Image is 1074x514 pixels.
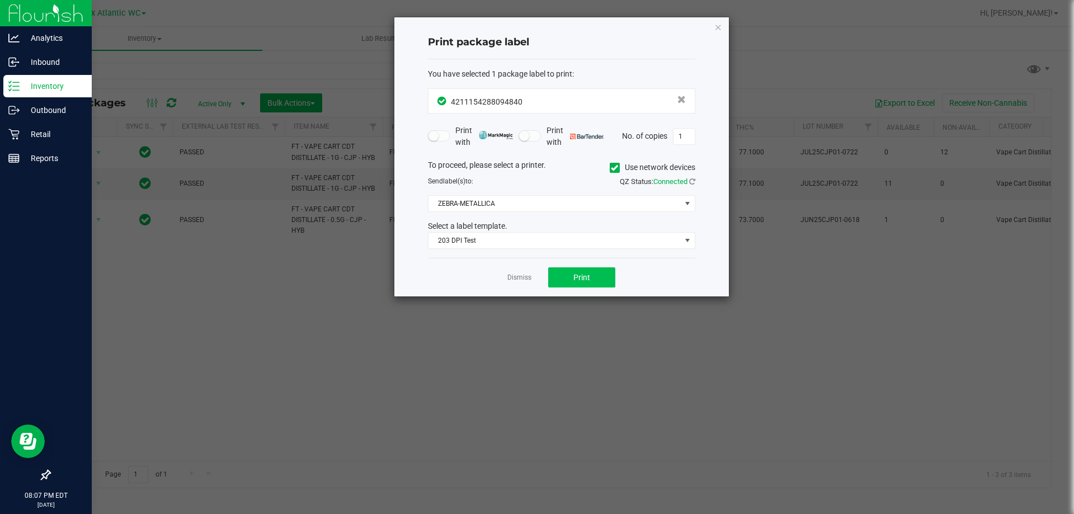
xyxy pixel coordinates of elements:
[570,134,604,139] img: bartender.png
[547,125,604,148] span: Print with
[428,35,695,50] h4: Print package label
[8,105,20,116] inline-svg: Outbound
[653,177,687,186] span: Connected
[437,95,448,107] span: In Sync
[20,55,87,69] p: Inbound
[8,153,20,164] inline-svg: Reports
[622,131,667,140] span: No. of copies
[428,177,473,185] span: Send to:
[5,501,87,509] p: [DATE]
[455,125,513,148] span: Print with
[20,79,87,93] p: Inventory
[20,103,87,117] p: Outbound
[479,131,513,139] img: mark_magic_cybra.png
[610,162,695,173] label: Use network devices
[428,233,681,248] span: 203 DPI Test
[451,97,522,106] span: 4211154288094840
[428,68,695,80] div: :
[620,177,695,186] span: QZ Status:
[8,56,20,68] inline-svg: Inbound
[11,425,45,458] iframe: Resource center
[20,152,87,165] p: Reports
[8,129,20,140] inline-svg: Retail
[8,32,20,44] inline-svg: Analytics
[8,81,20,92] inline-svg: Inventory
[20,31,87,45] p: Analytics
[507,273,531,282] a: Dismiss
[20,128,87,141] p: Retail
[428,196,681,211] span: ZEBRA-METALLICA
[420,159,704,176] div: To proceed, please select a printer.
[5,491,87,501] p: 08:07 PM EDT
[573,273,590,282] span: Print
[548,267,615,287] button: Print
[443,177,465,185] span: label(s)
[420,220,704,232] div: Select a label template.
[428,69,572,78] span: You have selected 1 package label to print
